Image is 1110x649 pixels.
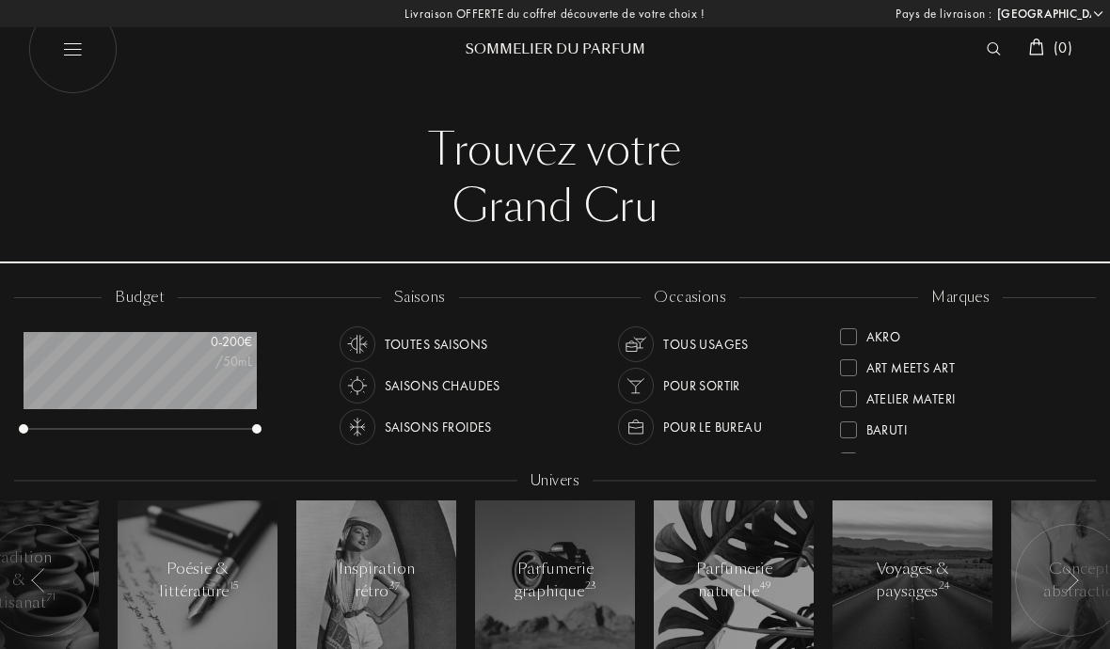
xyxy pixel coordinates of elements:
[517,470,593,492] div: Univers
[866,321,901,346] div: Akro
[102,287,178,309] div: budget
[987,42,1001,55] img: search_icn_white.svg
[385,368,500,404] div: Saisons chaudes
[918,287,1003,309] div: marques
[337,558,417,603] div: Inspiration rétro
[939,579,950,593] span: 24
[623,331,649,357] img: usage_occasion_all_white.svg
[866,445,959,470] div: Binet-Papillon
[230,579,238,593] span: 15
[663,409,762,445] div: Pour le bureau
[344,414,371,440] img: usage_season_cold_white.svg
[389,579,400,593] span: 37
[623,372,649,399] img: usage_occasion_party_white.svg
[1054,38,1072,57] span: ( 0 )
[31,568,46,593] img: arr_left.svg
[1064,568,1079,593] img: arr_left.svg
[896,5,992,24] span: Pays de livraison :
[866,383,956,408] div: Atelier Materi
[442,40,668,59] div: Sommelier du Parfum
[381,287,459,309] div: saisons
[385,326,488,362] div: Toutes saisons
[663,368,740,404] div: Pour sortir
[158,332,252,352] div: 0 - 200 €
[866,352,955,377] div: Art Meets Art
[641,287,739,309] div: occasions
[866,414,908,439] div: Baruti
[344,331,371,357] img: usage_season_average_white.svg
[385,409,492,445] div: Saisons froides
[158,558,238,603] div: Poésie & littérature
[760,579,770,593] span: 49
[873,558,953,603] div: Voyages & paysages
[1029,39,1044,55] img: cart_white.svg
[515,558,595,603] div: Parfumerie graphique
[158,352,252,372] div: /50mL
[663,326,749,362] div: Tous usages
[623,414,649,440] img: usage_occasion_work_white.svg
[585,579,596,593] span: 23
[694,558,774,603] div: Parfumerie naturelle
[344,372,371,399] img: usage_season_hot_white.svg
[42,179,1068,235] div: Grand Cru
[28,5,118,94] img: burger_white.png
[42,122,1068,179] div: Trouvez votre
